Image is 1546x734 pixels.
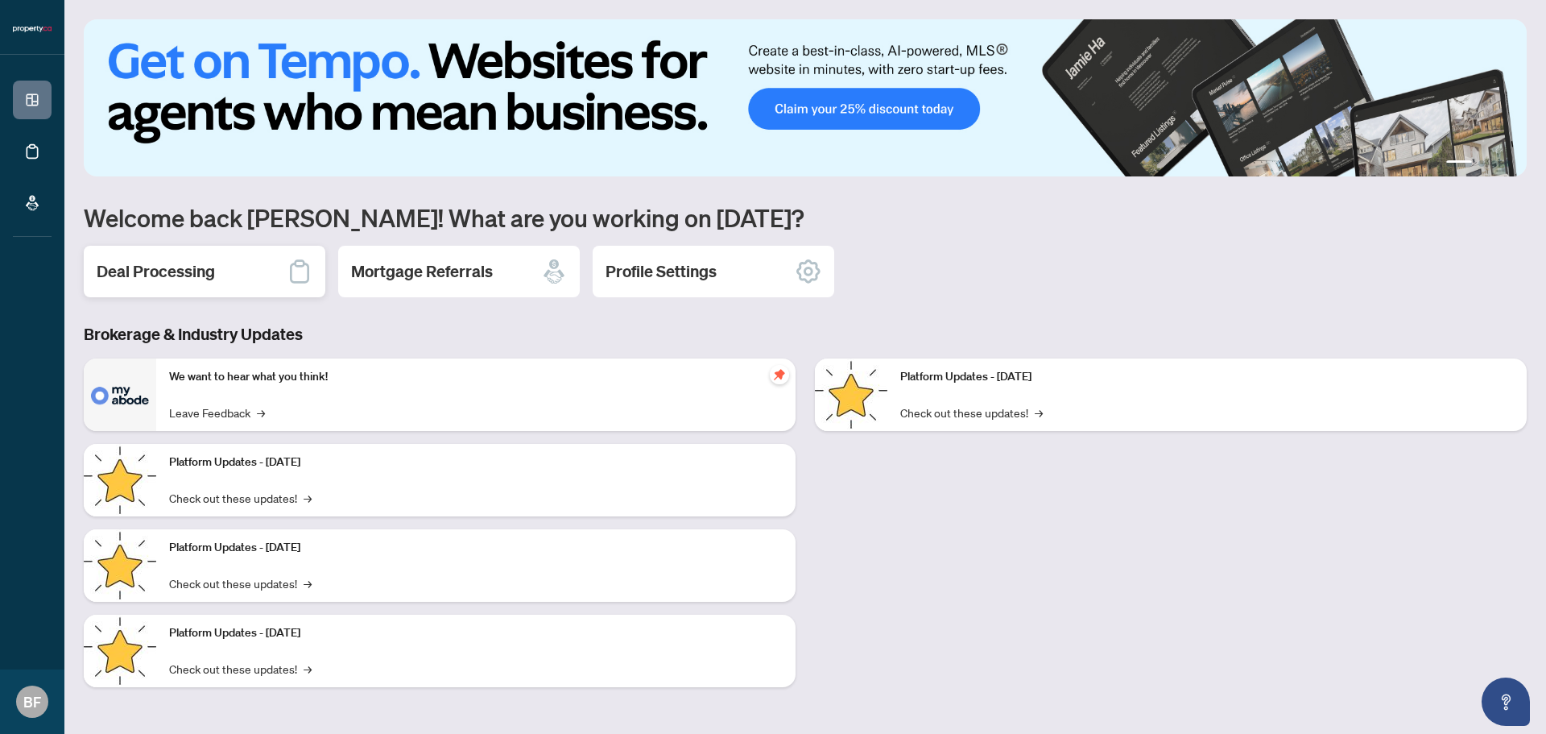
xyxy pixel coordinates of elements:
[606,260,717,283] h2: Profile Settings
[169,489,312,507] a: Check out these updates!→
[169,539,783,557] p: Platform Updates - [DATE]
[304,574,312,592] span: →
[84,323,1527,346] h3: Brokerage & Industry Updates
[351,260,493,283] h2: Mortgage Referrals
[815,359,887,431] img: Platform Updates - June 23, 2025
[1478,160,1485,167] button: 2
[169,660,312,678] a: Check out these updates!→
[1482,678,1530,726] button: Open asap
[169,368,783,386] p: We want to hear what you think!
[169,624,783,642] p: Platform Updates - [DATE]
[900,404,1043,421] a: Check out these updates!→
[84,19,1527,176] img: Slide 0
[84,359,156,431] img: We want to hear what you think!
[84,615,156,687] img: Platform Updates - July 8, 2025
[304,660,312,678] span: →
[84,529,156,602] img: Platform Updates - July 21, 2025
[84,444,156,516] img: Platform Updates - September 16, 2025
[169,404,265,421] a: Leave Feedback→
[23,690,41,713] span: BF
[84,202,1527,233] h1: Welcome back [PERSON_NAME]! What are you working on [DATE]?
[1446,160,1472,167] button: 1
[97,260,215,283] h2: Deal Processing
[1504,160,1511,167] button: 4
[13,24,52,34] img: logo
[304,489,312,507] span: →
[169,454,783,471] p: Platform Updates - [DATE]
[770,365,789,384] span: pushpin
[1491,160,1498,167] button: 3
[1035,404,1043,421] span: →
[169,574,312,592] a: Check out these updates!→
[257,404,265,421] span: →
[900,368,1514,386] p: Platform Updates - [DATE]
